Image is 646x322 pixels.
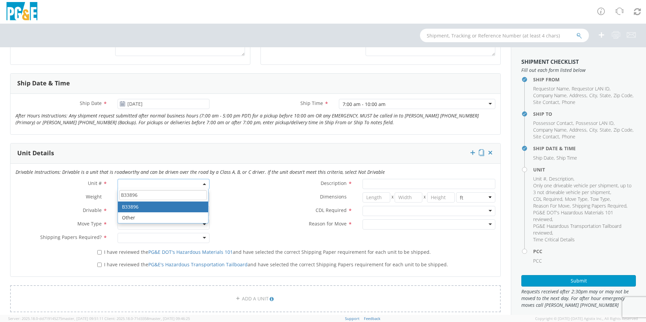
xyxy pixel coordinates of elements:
span: Possessor Contact [533,120,573,126]
span: Fill out each form listed below [521,67,636,74]
span: Shipping Papers Required? [40,234,102,240]
a: PG&E DOT's Hazardous Materials 101 [148,249,233,255]
span: State [600,92,611,99]
span: PCC [533,258,542,264]
a: Feedback [364,316,380,321]
span: Description [321,180,347,186]
span: Move Type [565,196,588,202]
li: , [614,127,633,133]
span: Unit # [533,176,546,182]
span: Dimensions [320,193,347,200]
a: ADD A UNIT [10,285,501,312]
li: , [572,203,627,209]
span: Site Contact [533,133,559,140]
li: , [576,120,615,127]
span: I have reviewed the and have selected the correct Shipping Papers requirement for each unit to be... [104,261,448,268]
span: Address [569,127,587,133]
span: Ship Time [556,155,577,161]
span: Client: 2025.18.0-71d3358 [104,316,190,321]
h4: Unit [533,167,636,172]
span: Unit # [88,180,102,186]
h4: PCC [533,249,636,254]
span: Drivable [83,207,102,213]
li: , [533,85,570,92]
input: I have reviewed thePG&E DOT's Hazardous Materials 101and have selected the correct Shipping Paper... [97,250,102,254]
span: Weight [86,193,102,200]
span: Reason For Move [533,203,570,209]
span: Requests received after 2:30pm may or may not be moved to the next day. For after hour emergency ... [521,288,636,308]
span: Site Contact [533,99,559,105]
li: , [569,92,588,99]
span: Reason for Move [309,220,347,227]
button: Submit [521,275,636,287]
span: Requestor LAN ID [572,85,610,92]
li: , [565,196,589,203]
span: PG&E DOT's Hazardous Materials 101 reviewed [533,209,613,222]
span: CDL Required [533,196,562,202]
h4: Ship To [533,111,636,116]
a: PG&E's Hazardous Transportation Tailboard [148,261,248,268]
span: Possessor LAN ID [576,120,614,126]
span: Zip Code [614,92,632,99]
li: , [533,99,560,106]
span: Phone [562,99,575,105]
span: City [589,127,597,133]
li: , [600,127,612,133]
li: , [569,127,588,133]
li: , [533,155,555,161]
li: , [549,176,574,182]
span: X [390,192,395,203]
li: , [600,92,612,99]
span: City [589,92,597,99]
span: Ship Date [80,100,102,106]
li: , [533,196,563,203]
li: Other [118,212,208,223]
h4: Ship From [533,77,636,82]
li: , [533,120,574,127]
li: , [533,92,568,99]
span: Company Name [533,127,567,133]
input: Length [363,192,390,203]
span: Zip Code [614,127,632,133]
span: Server: 2025.18.0-dd719145275 [8,316,103,321]
span: Copyright © [DATE]-[DATE] Agistix Inc., All Rights Reserved [535,316,638,321]
span: CDL Required [316,207,347,213]
li: , [589,92,598,99]
input: Height [427,192,455,203]
span: Company Name [533,92,567,99]
span: Phone [562,133,575,140]
h3: Ship Date & Time [17,80,70,87]
span: Ship Time [300,100,323,106]
li: , [589,127,598,133]
li: , [533,127,568,133]
input: Width [395,192,422,203]
input: Shipment, Tracking or Reference Number (at least 4 chars) [420,29,589,42]
span: Requestor Name [533,85,569,92]
li: , [533,176,547,182]
span: Shipping Papers Required [572,203,626,209]
i: Drivable Instructions: Drivable is a unit that is roadworthy and can be driven over the road by a... [16,169,385,175]
input: I have reviewed thePG&E's Hazardous Transportation Tailboardand have selected the correct Shippin... [97,263,102,267]
li: , [572,85,611,92]
span: PG&E Hazardous Transportation Tailboard reviewed [533,223,621,236]
span: I have reviewed the and have selected the correct Shipping Paper requirement for each unit to be ... [104,249,431,255]
div: 7:00 am - 10:00 am [343,101,386,108]
span: X [422,192,427,203]
span: Tow Type [590,196,610,202]
span: master, [DATE] 09:46:25 [149,316,190,321]
span: Time Critical Details [533,236,575,243]
span: master, [DATE] 09:51:11 [62,316,103,321]
li: , [533,223,634,236]
li: B33896 [118,202,208,212]
h4: Ship Date & Time [533,146,636,151]
span: Address [569,92,587,99]
span: State [600,127,611,133]
a: Support [345,316,359,321]
span: Move Type [77,220,102,227]
img: pge-logo-06675f144f4cfa6a6814.png [5,2,39,22]
i: After Hours Instructions: Any shipment request submitted after normal business hours (7:00 am - 5... [16,112,479,126]
span: Description [549,176,573,182]
span: Only one driveable vehicle per shipment, up to 3 not driveable vehicle per shipment [533,182,631,195]
strong: Shipment Checklist [521,58,579,65]
li: , [533,209,634,223]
